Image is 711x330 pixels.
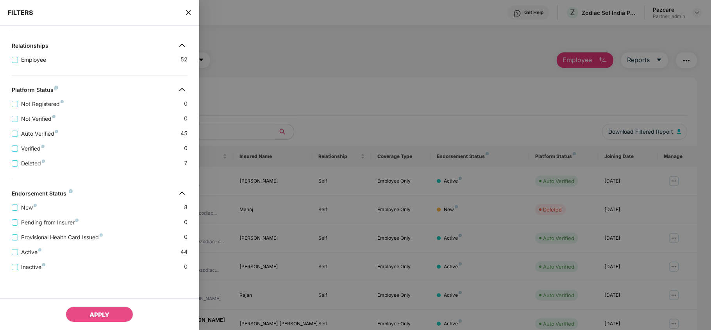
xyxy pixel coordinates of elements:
[185,9,191,16] span: close
[89,311,109,319] span: APPLY
[12,190,73,199] div: Endorsement Status
[75,219,79,222] img: svg+xml;base64,PHN2ZyB4bWxucz0iaHR0cDovL3d3dy53My5vcmcvMjAwMC9zdmciIHdpZHRoPSI4IiBoZWlnaHQ9IjgiIH...
[184,99,188,108] span: 0
[18,248,45,256] span: Active
[184,159,188,168] span: 7
[180,55,188,64] span: 52
[18,263,48,271] span: Inactive
[18,233,106,242] span: Provisional Health Card Issued
[184,203,188,212] span: 8
[12,86,58,96] div: Platform Status
[18,159,48,168] span: Deleted
[18,203,40,212] span: New
[61,100,64,103] img: svg+xml;base64,PHN2ZyB4bWxucz0iaHR0cDovL3d3dy53My5vcmcvMjAwMC9zdmciIHdpZHRoPSI4IiBoZWlnaHQ9IjgiIH...
[38,248,41,251] img: svg+xml;base64,PHN2ZyB4bWxucz0iaHR0cDovL3d3dy53My5vcmcvMjAwMC9zdmciIHdpZHRoPSI4IiBoZWlnaHQ9IjgiIH...
[34,204,37,207] img: svg+xml;base64,PHN2ZyB4bWxucz0iaHR0cDovL3d3dy53My5vcmcvMjAwMC9zdmciIHdpZHRoPSI4IiBoZWlnaHQ9IjgiIH...
[180,247,188,256] span: 44
[184,218,188,227] span: 0
[100,233,103,237] img: svg+xml;base64,PHN2ZyB4bWxucz0iaHR0cDovL3d3dy53My5vcmcvMjAwMC9zdmciIHdpZHRoPSI4IiBoZWlnaHQ9IjgiIH...
[176,83,188,96] img: svg+xml;base64,PHN2ZyB4bWxucz0iaHR0cDovL3d3dy53My5vcmcvMjAwMC9zdmciIHdpZHRoPSIzMiIgaGVpZ2h0PSIzMi...
[18,115,59,123] span: Not Verified
[12,42,48,52] div: Relationships
[42,263,45,266] img: svg+xml;base64,PHN2ZyB4bWxucz0iaHR0cDovL3d3dy53My5vcmcvMjAwMC9zdmciIHdpZHRoPSI4IiBoZWlnaHQ9IjgiIH...
[184,233,188,242] span: 0
[18,144,48,153] span: Verified
[18,129,61,138] span: Auto Verified
[18,218,82,227] span: Pending from Insurer
[18,100,67,108] span: Not Registered
[176,187,188,199] img: svg+xml;base64,PHN2ZyB4bWxucz0iaHR0cDovL3d3dy53My5vcmcvMjAwMC9zdmciIHdpZHRoPSIzMiIgaGVpZ2h0PSIzMi...
[184,262,188,271] span: 0
[8,9,33,16] span: FILTERS
[18,56,49,64] span: Employee
[42,160,45,163] img: svg+xml;base64,PHN2ZyB4bWxucz0iaHR0cDovL3d3dy53My5vcmcvMjAwMC9zdmciIHdpZHRoPSI4IiBoZWlnaHQ9IjgiIH...
[55,130,58,133] img: svg+xml;base64,PHN2ZyB4bWxucz0iaHR0cDovL3d3dy53My5vcmcvMjAwMC9zdmciIHdpZHRoPSI4IiBoZWlnaHQ9IjgiIH...
[69,189,73,193] img: svg+xml;base64,PHN2ZyB4bWxucz0iaHR0cDovL3d3dy53My5vcmcvMjAwMC9zdmciIHdpZHRoPSI4IiBoZWlnaHQ9IjgiIH...
[176,39,188,52] img: svg+xml;base64,PHN2ZyB4bWxucz0iaHR0cDovL3d3dy53My5vcmcvMjAwMC9zdmciIHdpZHRoPSIzMiIgaGVpZ2h0PSIzMi...
[184,114,188,123] span: 0
[184,144,188,153] span: 0
[54,86,58,90] img: svg+xml;base64,PHN2ZyB4bWxucz0iaHR0cDovL3d3dy53My5vcmcvMjAwMC9zdmciIHdpZHRoPSI4IiBoZWlnaHQ9IjgiIH...
[66,307,133,322] button: APPLY
[180,129,188,138] span: 45
[52,115,55,118] img: svg+xml;base64,PHN2ZyB4bWxucz0iaHR0cDovL3d3dy53My5vcmcvMjAwMC9zdmciIHdpZHRoPSI4IiBoZWlnaHQ9IjgiIH...
[41,145,45,148] img: svg+xml;base64,PHN2ZyB4bWxucz0iaHR0cDovL3d3dy53My5vcmcvMjAwMC9zdmciIHdpZHRoPSI4IiBoZWlnaHQ9IjgiIH...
